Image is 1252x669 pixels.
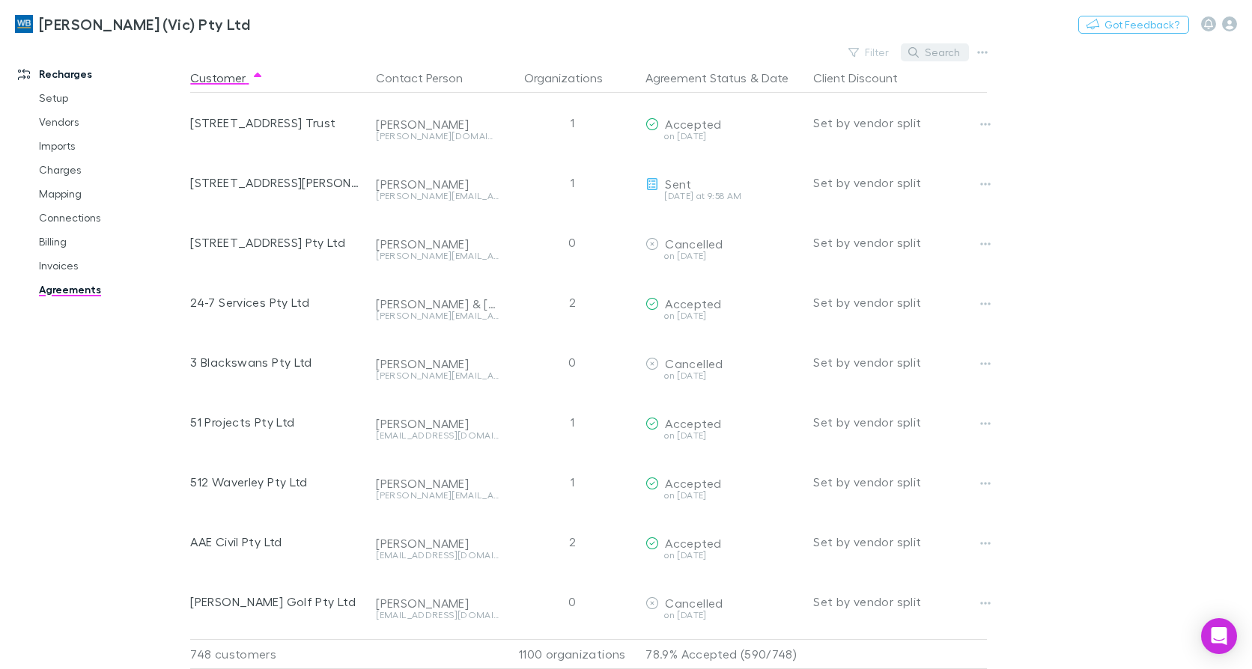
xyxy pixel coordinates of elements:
[841,43,898,61] button: Filter
[665,596,723,610] span: Cancelled
[24,254,198,278] a: Invoices
[813,332,987,392] div: Set by vendor split
[645,63,747,93] button: Agreement Status
[813,93,987,153] div: Set by vendor split
[645,192,801,201] div: [DATE] at 9:58 AM
[1201,618,1237,654] div: Open Intercom Messenger
[645,311,801,320] div: on [DATE]
[376,431,499,440] div: [EMAIL_ADDRESS][DOMAIN_NAME]
[505,332,639,392] div: 0
[190,332,364,392] div: 3 Blackswans Pty Ltd
[376,416,499,431] div: [PERSON_NAME]
[505,512,639,572] div: 2
[645,371,801,380] div: on [DATE]
[645,63,801,93] div: &
[376,611,499,620] div: [EMAIL_ADDRESS][DOMAIN_NAME]
[901,43,969,61] button: Search
[505,272,639,332] div: 2
[813,572,987,632] div: Set by vendor split
[645,611,801,620] div: on [DATE]
[665,236,723,251] span: Cancelled
[190,452,364,512] div: 512 Waverley Pty Ltd
[813,63,916,93] button: Client Discount
[376,177,499,192] div: [PERSON_NAME]
[376,117,499,132] div: [PERSON_NAME]
[505,639,639,669] div: 1100 organizations
[39,15,250,33] h3: [PERSON_NAME] (Vic) Pty Ltd
[665,416,721,430] span: Accepted
[1078,16,1189,34] button: Got Feedback?
[813,153,987,213] div: Set by vendor split
[505,452,639,512] div: 1
[645,551,801,560] div: on [DATE]
[665,117,721,131] span: Accepted
[190,213,364,272] div: [STREET_ADDRESS] Pty Ltd
[376,371,499,380] div: [PERSON_NAME][EMAIL_ADDRESS][DOMAIN_NAME]
[190,512,364,572] div: AAE Civil Pty Ltd
[813,452,987,512] div: Set by vendor split
[813,512,987,572] div: Set by vendor split
[376,192,499,201] div: [PERSON_NAME][EMAIL_ADDRESS][PERSON_NAME][DOMAIN_NAME]
[665,356,723,370] span: Cancelled
[190,639,370,669] div: 748 customers
[24,86,198,110] a: Setup
[190,153,364,213] div: [STREET_ADDRESS][PERSON_NAME] Pty Ltd
[3,62,198,86] a: Recharges
[376,251,499,260] div: [PERSON_NAME][EMAIL_ADDRESS][DOMAIN_NAME]
[376,551,499,560] div: [EMAIL_ADDRESS][DOMAIN_NAME]
[645,491,801,500] div: on [DATE]
[645,251,801,260] div: on [DATE]
[813,213,987,272] div: Set by vendor split
[645,132,801,141] div: on [DATE]
[505,392,639,452] div: 1
[665,476,721,490] span: Accepted
[24,182,198,206] a: Mapping
[190,272,364,332] div: 24-7 Services Pty Ltd
[505,572,639,632] div: 0
[645,640,801,668] p: 78.9% Accepted (590/748)
[24,110,198,134] a: Vendors
[376,476,499,491] div: [PERSON_NAME]
[376,132,499,141] div: [PERSON_NAME][DOMAIN_NAME][EMAIL_ADDRESS][PERSON_NAME][DOMAIN_NAME]
[762,63,788,93] button: Date
[190,63,264,93] button: Customer
[24,230,198,254] a: Billing
[190,392,364,452] div: 51 Projects Pty Ltd
[505,93,639,153] div: 1
[505,153,639,213] div: 1
[376,536,499,551] div: [PERSON_NAME]
[376,236,499,251] div: [PERSON_NAME]
[813,272,987,332] div: Set by vendor split
[665,536,721,550] span: Accepted
[645,431,801,440] div: on [DATE]
[190,572,364,632] div: [PERSON_NAME] Golf Pty Ltd
[524,63,621,93] button: Organizations
[376,296,499,311] div: [PERSON_NAME] & [PERSON_NAME]
[24,206,198,230] a: Connections
[505,213,639,272] div: 0
[376,356,499,371] div: [PERSON_NAME]
[665,177,691,191] span: Sent
[665,296,721,311] span: Accepted
[376,311,499,320] div: [PERSON_NAME][EMAIL_ADDRESS][DOMAIN_NAME]
[24,278,198,302] a: Agreements
[15,15,33,33] img: William Buck (Vic) Pty Ltd's Logo
[813,392,987,452] div: Set by vendor split
[6,6,259,42] a: [PERSON_NAME] (Vic) Pty Ltd
[376,63,481,93] button: Contact Person
[190,93,364,153] div: [STREET_ADDRESS] Trust
[24,158,198,182] a: Charges
[376,491,499,500] div: [PERSON_NAME][EMAIL_ADDRESS][DOMAIN_NAME]
[376,596,499,611] div: [PERSON_NAME]
[24,134,198,158] a: Imports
